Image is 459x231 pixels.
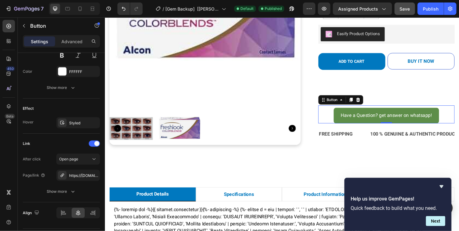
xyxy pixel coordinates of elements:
p: Quick feedback to build what you need. [351,205,445,211]
p: Product Details [33,183,67,190]
div: Show more [47,85,76,91]
div: Hover [23,119,34,125]
button: Show more [23,82,100,93]
iframe: Design area [105,17,459,231]
div: Styled [69,120,98,126]
div: Beta [5,114,15,119]
h2: Help us improve GemPages! [351,195,445,203]
button: Save [395,2,415,15]
span: Assigned Products [338,6,378,12]
div: ADD TO CART [247,43,274,50]
div: FREE SHIPPING [225,118,262,128]
button: ADD TO CART [225,38,296,55]
p: 100 % GENUINE & AUTHENTIC PRODUCTS [280,119,376,128]
div: Effect [23,106,34,111]
button: Show more [23,186,100,197]
div: After click [23,156,41,162]
span: / [163,6,164,12]
p: Specifications [125,183,157,191]
div: Publish [423,6,438,12]
div: Page/link [23,173,45,178]
span: Published [265,6,282,12]
div: 450 [6,66,15,71]
span: Save [400,6,410,12]
div: Align [23,209,40,217]
div: Color [23,69,32,74]
button: Buy it now [298,38,369,55]
span: [Gem Backup] [[PERSON_NAME]] Product Page [165,6,219,12]
button: Hide survey [438,183,445,190]
span: Open page [59,157,78,161]
p: Advanced [61,38,83,45]
div: Easify Product Options [245,14,290,21]
button: Open page [56,154,100,165]
span: Default [240,6,253,12]
button: Easify Product Options [228,10,295,25]
p: Have a Question? get answer on whatsapp! [249,99,345,108]
div: Help us improve GemPages! [351,183,445,226]
p: Button [30,22,83,30]
div: Show more [47,188,76,195]
p: Brand Guarantee [304,183,343,191]
p: Product Information [210,183,255,191]
div: FFFFFF [69,69,98,75]
div: Buy it now [319,43,348,50]
p: 7 [41,5,44,12]
div: Button [233,84,247,90]
button: Next question [426,216,445,226]
a: Have a Question? get answer on whatsapp! [241,95,353,112]
div: Link [23,141,30,146]
button: Publish [418,2,444,15]
button: Assigned Products [333,2,392,15]
p: Settings [31,38,48,45]
button: 7 [2,2,46,15]
div: https://[DOMAIN_NAME]/917567546450?text=I%20would%20like%20to%20know%20more%20about%20this%20prod... [69,173,98,178]
button: Carousel Next Arrow [194,113,201,121]
div: Undo/Redo [117,2,143,15]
